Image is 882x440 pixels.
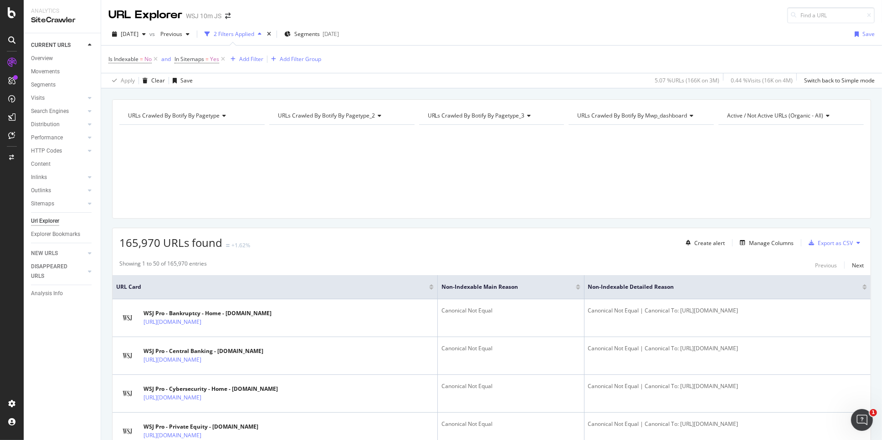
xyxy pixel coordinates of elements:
[31,146,85,156] a: HTTP Codes
[749,239,794,247] div: Manage Columns
[31,67,94,77] a: Movements
[108,55,138,63] span: Is Indexable
[577,112,687,119] span: URLs Crawled By Botify By mwp_dashboard
[31,41,85,50] a: CURRENT URLS
[144,309,272,317] div: WSJ Pro - Bankruptcy - Home - [DOMAIN_NAME]
[31,173,85,182] a: Inlinks
[655,77,719,84] div: 5.07 % URLs ( 166K on 3M )
[108,27,149,41] button: [DATE]
[575,108,706,123] h4: URLs Crawled By Botify By mwp_dashboard
[31,249,58,258] div: NEW URLS
[31,186,51,195] div: Outlinks
[31,7,93,15] div: Analytics
[31,199,54,209] div: Sitemaps
[31,133,85,143] a: Performance
[116,350,139,362] img: main image
[31,262,77,281] div: DISAPPEARED URLS
[144,423,258,431] div: WSJ Pro - Private Equity - [DOMAIN_NAME]
[31,289,63,298] div: Analysis Info
[31,159,51,169] div: Content
[426,108,556,123] h4: URLs Crawled By Botify By pagetype_3
[149,30,157,38] span: vs
[818,239,853,247] div: Export as CSV
[31,107,69,116] div: Search Engines
[804,77,875,84] div: Switch back to Simple mode
[180,77,193,84] div: Save
[428,112,525,119] span: URLs Crawled By Botify By pagetype_3
[31,80,94,90] a: Segments
[31,159,94,169] a: Content
[588,420,867,428] div: Canonical Not Equal | Canonical To: [URL][DOMAIN_NAME]
[31,80,56,90] div: Segments
[323,30,339,38] div: [DATE]
[116,425,139,437] img: main image
[116,388,139,399] img: main image
[144,347,263,355] div: WSJ Pro - Central Banking - [DOMAIN_NAME]
[441,307,580,315] div: Canonical Not Equal
[851,27,875,41] button: Save
[108,7,182,23] div: URL Explorer
[588,307,867,315] div: Canonical Not Equal | Canonical To: [URL][DOMAIN_NAME]
[144,317,201,327] a: [URL][DOMAIN_NAME]
[815,260,837,271] button: Previous
[239,55,263,63] div: Add Filter
[31,54,94,63] a: Overview
[31,15,93,26] div: SiteCrawler
[862,30,875,38] div: Save
[31,41,71,50] div: CURRENT URLS
[119,260,207,271] div: Showing 1 to 50 of 165,970 entries
[31,93,85,103] a: Visits
[161,55,171,63] button: and
[851,409,873,431] iframe: Intercom live chat
[852,261,864,269] div: Next
[727,112,823,119] span: Active / Not Active URLs (organic - all)
[231,241,250,249] div: +1.62%
[121,30,138,38] span: 2025 Aug. 9th
[201,27,265,41] button: 2 Filters Applied
[31,93,45,103] div: Visits
[226,244,230,247] img: Equal
[126,108,256,123] h4: URLs Crawled By Botify By pagetype
[725,108,856,123] h4: Active / Not Active URLs
[731,77,793,84] div: 0.44 % Visits ( 16K on 4M )
[870,409,877,416] span: 1
[31,133,63,143] div: Performance
[31,230,80,239] div: Explorer Bookmarks
[31,54,53,63] div: Overview
[31,230,94,239] a: Explorer Bookmarks
[157,30,182,38] span: Previous
[205,55,209,63] span: =
[174,55,204,63] span: In Sitemaps
[157,27,193,41] button: Previous
[186,11,221,20] div: WSJ 10m JS
[736,237,794,248] button: Manage Columns
[108,73,135,88] button: Apply
[31,173,47,182] div: Inlinks
[31,107,85,116] a: Search Engines
[441,420,580,428] div: Canonical Not Equal
[852,260,864,271] button: Next
[800,73,875,88] button: Switch back to Simple mode
[144,431,201,440] a: [URL][DOMAIN_NAME]
[169,73,193,88] button: Save
[144,385,278,393] div: WSJ Pro - Cybersecurity - Home - [DOMAIN_NAME]
[128,112,220,119] span: URLs Crawled By Botify By pagetype
[116,312,139,324] img: main image
[294,30,320,38] span: Segments
[116,283,427,291] span: URL Card
[31,249,85,258] a: NEW URLS
[31,120,60,129] div: Distribution
[140,55,143,63] span: =
[694,239,725,247] div: Create alert
[31,120,85,129] a: Distribution
[280,55,321,63] div: Add Filter Group
[31,199,85,209] a: Sitemaps
[267,54,321,65] button: Add Filter Group
[441,382,580,390] div: Canonical Not Equal
[787,7,875,23] input: Find a URL
[588,382,867,390] div: Canonical Not Equal | Canonical To: [URL][DOMAIN_NAME]
[121,77,135,84] div: Apply
[281,27,343,41] button: Segments[DATE]
[225,13,231,19] div: arrow-right-arrow-left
